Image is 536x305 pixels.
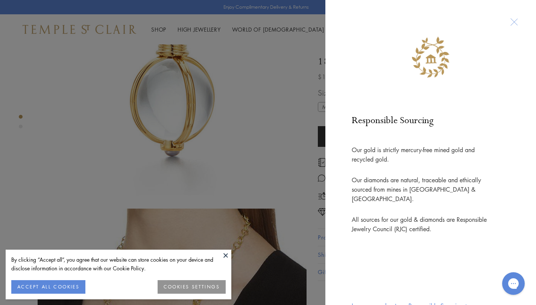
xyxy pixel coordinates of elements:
p: Responsible Sourcing [352,114,521,145]
button: COOKIES SETTINGS [158,280,226,294]
p: Our diamonds are natural, traceable and ethically sourced from mines in [GEOGRAPHIC_DATA] & [GEOG... [352,175,487,215]
div: By clicking “Accept all”, you agree that our website can store cookies on your device and disclos... [11,255,226,273]
p: All sources for our gold & diamonds are Responsible Jewelry Council (RJC) certified. [352,215,487,245]
button: ACCEPT ALL COOKIES [11,280,85,294]
iframe: Gorgias live chat messenger [498,270,528,297]
p: Our gold is strictly mercury-free mined gold and recycled gold. [352,145,487,175]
